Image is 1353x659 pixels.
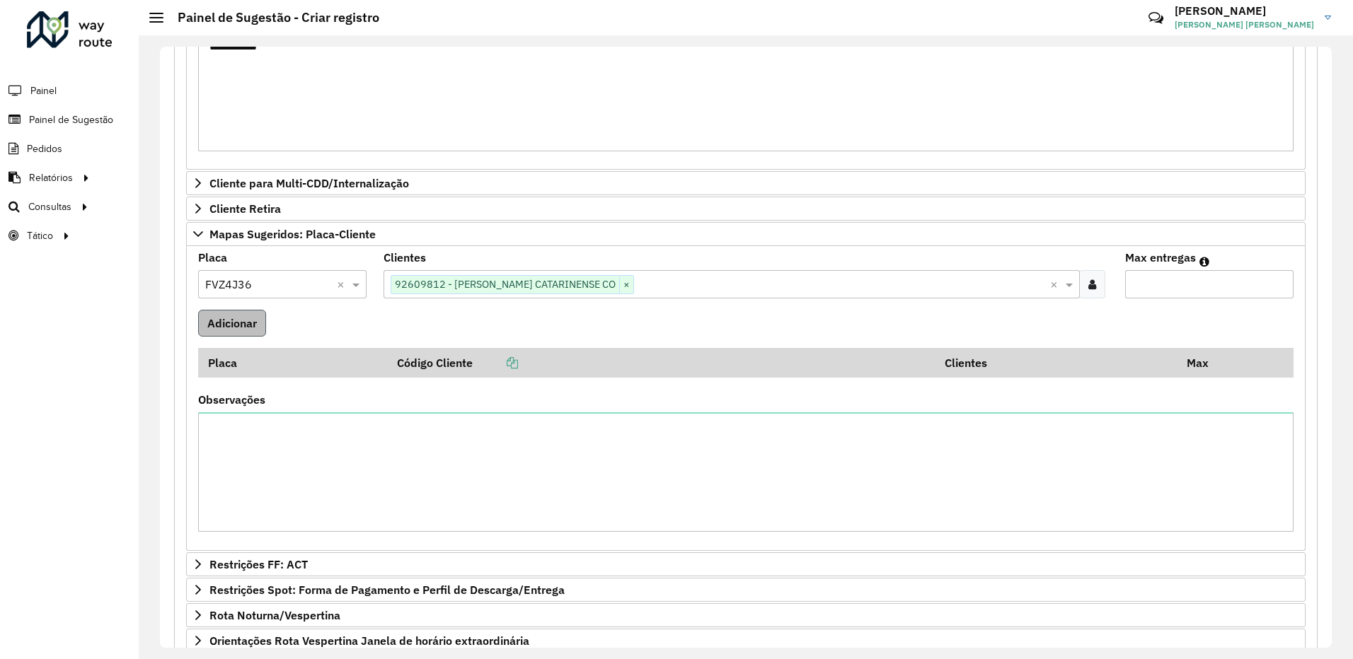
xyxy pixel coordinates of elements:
span: Restrições FF: ACT [209,559,308,570]
span: × [619,276,633,293]
th: Código Cliente [387,348,935,378]
a: Cliente para Multi-CDD/Internalização [186,171,1306,195]
em: Máximo de clientes que serão colocados na mesma rota com os clientes informados [1199,256,1209,267]
span: Rota Noturna/Vespertina [209,610,340,621]
span: Cliente para Multi-CDD/Internalização [209,177,409,189]
span: [PERSON_NAME] [PERSON_NAME] [1175,18,1314,31]
div: Mapas Sugeridos: Placa-Cliente [186,246,1306,551]
th: Clientes [935,348,1177,378]
h3: [PERSON_NAME] [1175,4,1314,18]
a: Restrições FF: ACT [186,552,1306,576]
span: Orientações Rota Vespertina Janela de horário extraordinária [209,635,529,646]
span: Relatórios [29,170,73,185]
a: Restrições Spot: Forma de Pagamento e Perfil de Descarga/Entrega [186,578,1306,602]
a: Copiar [473,356,518,370]
span: Clear all [337,276,349,293]
a: Contato Rápido [1141,3,1171,33]
button: Adicionar [198,310,266,337]
h2: Painel de Sugestão - Criar registro [163,10,379,25]
span: Pedidos [27,141,62,156]
span: Consultas [28,199,71,214]
span: Tático [27,228,53,243]
span: Painel de Sugestão [29,112,113,127]
a: Cliente Retira [186,197,1306,221]
th: Max [1177,348,1233,378]
span: Painel [30,83,57,98]
label: Clientes [384,249,426,266]
a: Rota Noturna/Vespertina [186,603,1306,627]
label: Placa [198,249,227,266]
a: Orientações Rota Vespertina Janela de horário extraordinária [186,629,1306,653]
label: Observações [198,391,265,408]
span: 92609812 - [PERSON_NAME] CATARINENSE CO [391,276,619,293]
a: Mapas Sugeridos: Placa-Cliente [186,222,1306,246]
label: Max entregas [1125,249,1196,266]
span: Mapas Sugeridos: Placa-Cliente [209,228,376,240]
span: Restrições Spot: Forma de Pagamento e Perfil de Descarga/Entrega [209,584,565,595]
span: Clear all [1050,276,1062,293]
span: Cliente Retira [209,203,281,214]
th: Placa [198,348,387,378]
